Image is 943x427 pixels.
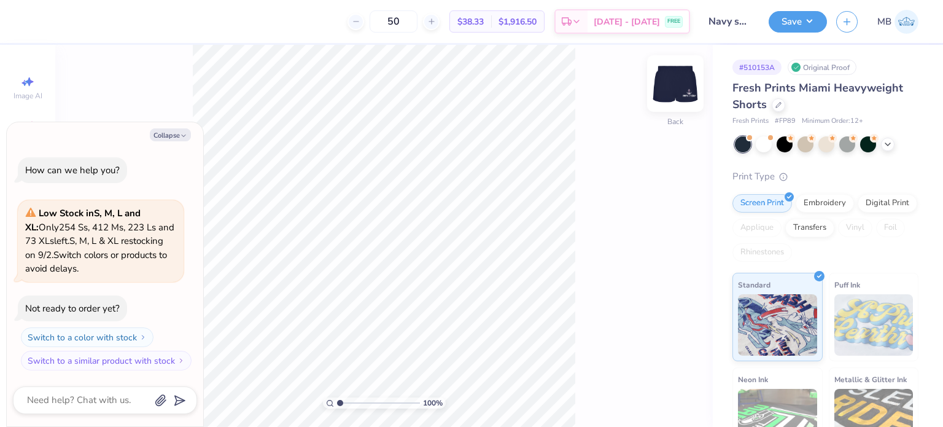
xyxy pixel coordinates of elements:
img: Standard [738,294,817,356]
button: Switch to a similar product with stock [21,351,192,370]
a: MB [877,10,918,34]
span: Only 254 Ss, 412 Ms, 223 Ls and 73 XLs left. S, M, L & XL restocking on 9/2. Switch colors or pro... [25,207,174,275]
div: Not ready to order yet? [25,302,120,315]
span: $38.33 [457,15,484,28]
div: How can we help you? [25,164,120,176]
span: [DATE] - [DATE] [594,15,660,28]
span: Neon Ink [738,373,768,386]
div: Back [667,116,683,127]
button: Save [769,11,827,33]
span: Standard [738,278,770,291]
span: Puff Ink [834,278,860,291]
input: Untitled Design [699,9,759,34]
span: FREE [667,17,680,26]
span: 100 % [423,398,443,409]
div: Applique [732,219,782,237]
strong: Low Stock in S, M, L and XL : [25,207,141,233]
div: # 510153A [732,60,782,75]
span: Fresh Prints Miami Heavyweight Shorts [732,80,903,112]
input: – – [370,10,417,33]
span: $1,916.50 [499,15,537,28]
div: Digital Print [858,194,917,213]
button: Collapse [150,128,191,141]
div: Print Type [732,170,918,184]
div: Embroidery [796,194,854,213]
span: Metallic & Glitter Ink [834,373,907,386]
span: Fresh Prints [732,116,769,127]
img: Puff Ink [834,294,914,356]
img: Switch to a color with stock [139,334,147,341]
div: Rhinestones [732,243,792,262]
img: Back [651,59,700,108]
button: Switch to a color with stock [21,327,153,347]
span: # FP89 [775,116,796,127]
span: MB [877,15,891,29]
div: Original Proof [788,60,856,75]
span: Minimum Order: 12 + [802,116,863,127]
div: Vinyl [838,219,872,237]
div: Foil [876,219,905,237]
div: Transfers [785,219,834,237]
div: Screen Print [732,194,792,213]
img: Marianne Bagtang [894,10,918,34]
img: Switch to a similar product with stock [177,357,185,364]
span: Image AI [14,91,42,101]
